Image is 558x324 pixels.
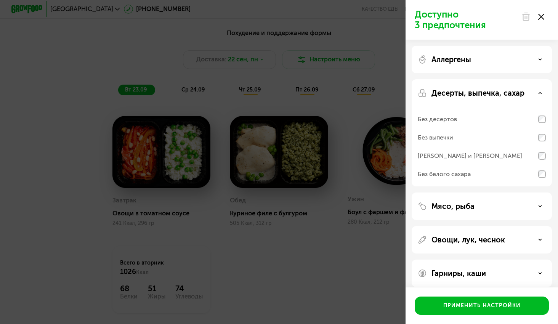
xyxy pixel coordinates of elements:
[418,115,457,124] div: Без десертов
[431,269,486,278] p: Гарниры, каши
[415,297,549,315] button: Применить настройки
[443,302,521,310] div: Применить настройки
[431,202,475,211] p: Мясо, рыба
[431,55,471,64] p: Аллергены
[418,170,471,179] div: Без белого сахара
[431,235,505,244] p: Овощи, лук, чеснок
[418,151,522,160] div: [PERSON_NAME] и [PERSON_NAME]
[415,9,517,30] p: Доступно 3 предпочтения
[418,133,453,142] div: Без выпечки
[431,88,524,98] p: Десерты, выпечка, сахар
